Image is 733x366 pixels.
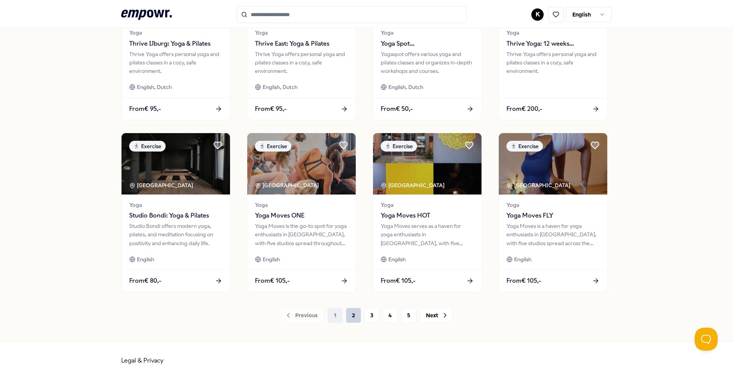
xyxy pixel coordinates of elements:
[373,133,482,292] a: package imageExercise[GEOGRAPHIC_DATA] YogaYoga Moves HOTYoga Moves serves as a haven for yoga en...
[381,28,474,37] span: Yoga
[381,222,474,247] div: Yoga Moves serves as a haven for yoga enthusiasts in [GEOGRAPHIC_DATA], with five studios dotted ...
[381,276,416,286] span: From € 105,-
[506,141,543,152] div: Exercise
[255,201,348,209] span: Yoga
[381,201,474,209] span: Yoga
[419,308,452,323] button: Next
[137,255,154,264] span: English
[129,181,194,190] div: [GEOGRAPHIC_DATA]
[247,133,356,292] a: package imageExercise[GEOGRAPHIC_DATA] YogaYoga Moves ONEYoga Moves is the go-to spot for yoga en...
[381,181,446,190] div: [GEOGRAPHIC_DATA]
[255,276,290,286] span: From € 105,-
[129,201,222,209] span: Yoga
[255,181,320,190] div: [GEOGRAPHIC_DATA]
[255,222,348,247] div: Yoga Moves is the go-to spot for yoga enthusiasts in [GEOGRAPHIC_DATA], with five studios spread ...
[506,104,542,114] span: From € 200,-
[364,308,380,323] button: 3
[129,276,161,286] span: From € 80,-
[383,308,398,323] button: 4
[506,222,600,247] div: Yoga Moves is a haven for yoga enthusiasts in [GEOGRAPHIC_DATA], with five studios spread across ...
[255,28,348,37] span: Yoga
[506,276,541,286] span: From € 105,-
[263,83,297,91] span: English, Dutch
[506,201,600,209] span: Yoga
[255,50,348,76] div: Thrive Yoga offers personal yoga and pilates classes in a cozy, safe environment.
[129,211,222,221] span: Studio Bondi: Yoga & Pilates
[129,222,222,247] div: Studio Bondi offers modern yoga, pilates, and meditation focusing on positivity and enhancing dai...
[381,104,413,114] span: From € 50,-
[514,255,531,264] span: English
[381,50,474,76] div: Yogaspot offers various yoga and pilates classes and organizes in-depth workshops and courses.
[129,141,166,152] div: Exercise
[255,39,348,49] span: Thrive East: Yoga & Pilates
[263,255,280,264] span: English
[255,141,291,152] div: Exercise
[255,104,287,114] span: From € 95,-
[373,133,482,195] img: package image
[129,39,222,49] span: Thrive IJburg: Yoga & Pilates
[506,28,600,37] span: Yoga
[247,133,356,195] img: package image
[388,255,406,264] span: English
[129,50,222,76] div: Thrive Yoga offers personal yoga and pilates classes in a cozy, safe environment.
[401,308,416,323] button: 5
[506,181,572,190] div: [GEOGRAPHIC_DATA]
[237,6,467,23] input: Search for products, categories or subcategories
[122,133,230,195] img: package image
[381,211,474,221] span: Yoga Moves HOT
[381,141,417,152] div: Exercise
[255,211,348,221] span: Yoga Moves ONE
[121,357,164,364] a: Legal & Privacy
[129,28,222,37] span: Yoga
[499,133,607,195] img: package image
[498,133,608,292] a: package imageExercise[GEOGRAPHIC_DATA] YogaYoga Moves FLYYoga Moves is a haven for yoga enthusias...
[129,104,161,114] span: From € 95,-
[121,133,230,292] a: package imageExercise[GEOGRAPHIC_DATA] YogaStudio Bondi: Yoga & PilatesStudio Bondi offers modern...
[506,39,600,49] span: Thrive Yoga: 12 weeks pregnancy yoga
[531,8,544,21] button: K
[506,50,600,76] div: Thrive Yoga offers personal yoga and pilates classes in a cozy, safe environment.
[695,328,718,351] iframe: Help Scout Beacon - Open
[506,211,600,221] span: Yoga Moves FLY
[388,83,423,91] span: English, Dutch
[381,39,474,49] span: Yoga Spot [GEOGRAPHIC_DATA]: Yoga & Pilates
[137,83,172,91] span: English, Dutch
[346,308,361,323] button: 2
